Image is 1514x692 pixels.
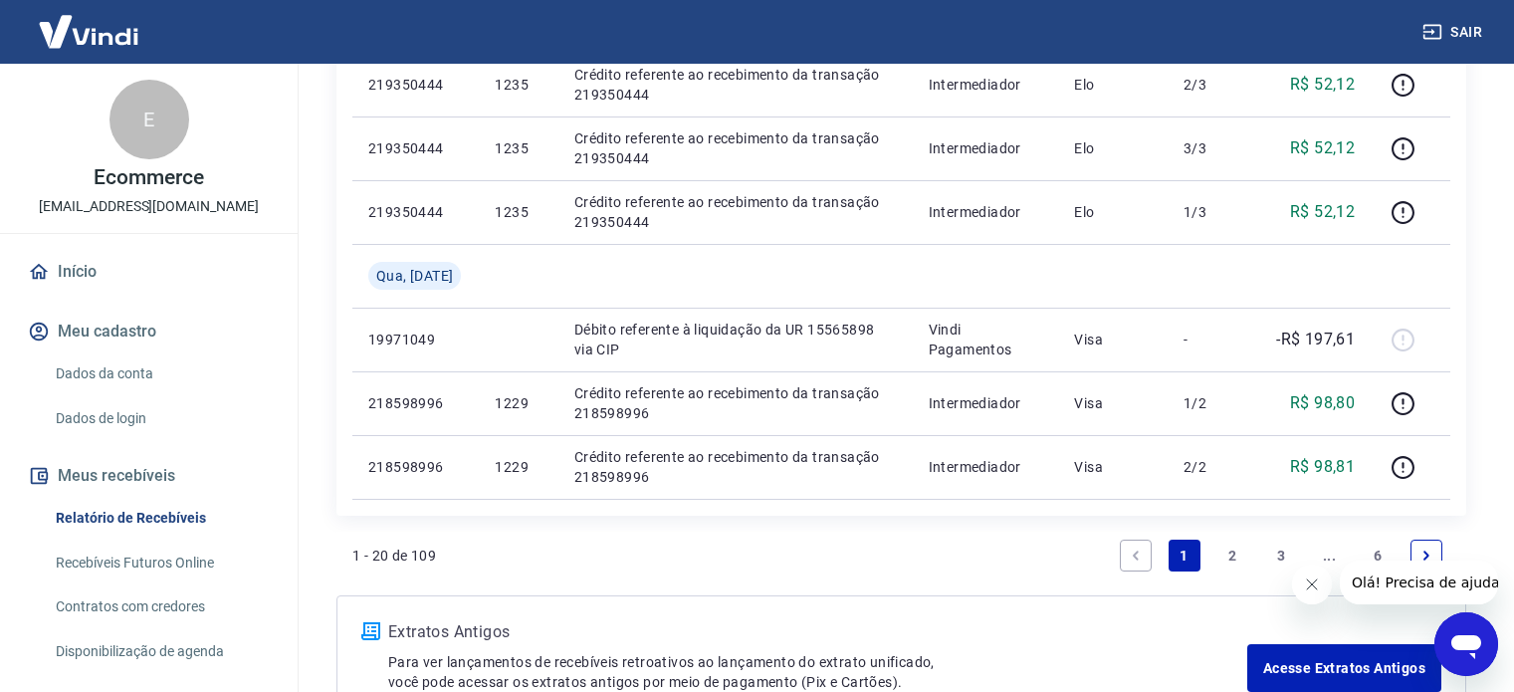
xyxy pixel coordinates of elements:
p: [EMAIL_ADDRESS][DOMAIN_NAME] [39,196,259,217]
p: 3/3 [1184,138,1242,158]
p: 2/2 [1184,457,1242,477]
a: Dados de login [48,398,274,439]
a: Page 2 [1216,540,1248,572]
a: Acesse Extratos Antigos [1247,644,1441,692]
p: 219350444 [368,138,463,158]
p: Elo [1074,75,1152,95]
p: Para ver lançamentos de recebíveis retroativos ao lançamento do extrato unificado, você pode aces... [388,652,1247,692]
p: 1 - 20 de 109 [352,546,436,566]
p: R$ 98,81 [1290,455,1355,479]
button: Sair [1418,14,1490,51]
p: 1/2 [1184,393,1242,413]
p: Intermediador [929,75,1043,95]
span: Olá! Precisa de ajuda? [12,14,167,30]
iframe: Mensagem da empresa [1340,561,1498,604]
p: Visa [1074,457,1152,477]
a: Next page [1410,540,1442,572]
p: Crédito referente ao recebimento da transação 218598996 [574,447,897,487]
p: Crédito referente ao recebimento da transação 219350444 [574,128,897,168]
a: Jump forward [1314,540,1346,572]
p: 218598996 [368,393,463,413]
a: Dados da conta [48,353,274,394]
span: Qua, [DATE] [376,266,453,286]
p: Vindi Pagamentos [929,320,1043,359]
p: 1235 [495,75,541,95]
p: Intermediador [929,393,1043,413]
p: Extratos Antigos [388,620,1247,644]
p: Elo [1074,202,1152,222]
a: Page 6 [1362,540,1394,572]
a: Relatório de Recebíveis [48,498,274,539]
p: 218598996 [368,457,463,477]
iframe: Botão para abrir a janela de mensagens [1434,612,1498,676]
p: R$ 98,80 [1290,391,1355,415]
p: Débito referente à liquidação da UR 15565898 via CIP [574,320,897,359]
ul: Pagination [1112,532,1450,579]
p: -R$ 197,61 [1276,328,1355,351]
p: - [1184,330,1242,349]
a: Recebíveis Futuros Online [48,543,274,583]
p: 1229 [495,393,541,413]
a: Page 3 [1265,540,1297,572]
a: Disponibilização de agenda [48,631,274,672]
p: Visa [1074,330,1152,349]
p: R$ 52,12 [1290,200,1355,224]
p: 1229 [495,457,541,477]
p: R$ 52,12 [1290,73,1355,97]
div: E [109,80,189,159]
p: 1235 [495,202,541,222]
iframe: Fechar mensagem [1292,565,1332,604]
img: Vindi [24,1,153,62]
a: Page 1 is your current page [1169,540,1200,572]
p: 219350444 [368,202,463,222]
button: Meus recebíveis [24,454,274,498]
p: R$ 52,12 [1290,136,1355,160]
p: 219350444 [368,75,463,95]
p: Elo [1074,138,1152,158]
img: ícone [361,622,380,640]
p: Crédito referente ao recebimento da transação 219350444 [574,65,897,105]
a: Contratos com credores [48,586,274,627]
p: 19971049 [368,330,463,349]
p: 1235 [495,138,541,158]
a: Previous page [1120,540,1152,572]
p: 1/3 [1184,202,1242,222]
p: Crédito referente ao recebimento da transação 218598996 [574,383,897,423]
a: Início [24,250,274,294]
p: Ecommerce [94,167,204,188]
p: Crédito referente ao recebimento da transação 219350444 [574,192,897,232]
p: 2/3 [1184,75,1242,95]
p: Intermediador [929,202,1043,222]
p: Intermediador [929,138,1043,158]
button: Meu cadastro [24,310,274,353]
p: Visa [1074,393,1152,413]
p: Intermediador [929,457,1043,477]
